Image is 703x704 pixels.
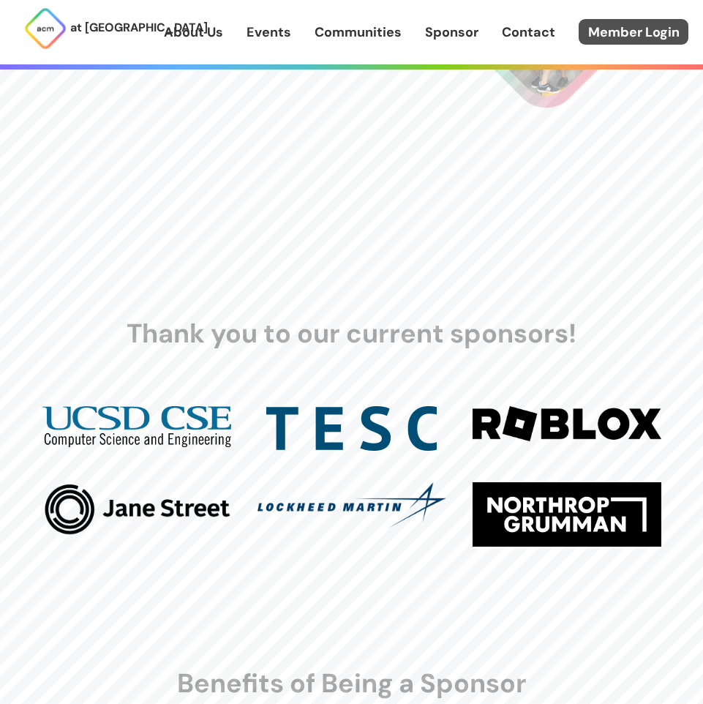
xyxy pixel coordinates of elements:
img: Lockheed Martin [257,482,446,528]
img: Jane Street [42,482,231,536]
a: Communities [315,23,402,42]
img: CSE [42,406,231,447]
img: Northrop Grumman [473,482,661,547]
a: Contact [502,23,555,42]
h1: Benefits of Being a Sponsor [177,669,527,698]
a: Events [247,23,291,42]
a: at [GEOGRAPHIC_DATA] [23,7,164,50]
img: Roblox [473,406,661,441]
a: About Us [164,23,223,42]
h1: Thank you to our current sponsors! [97,319,606,348]
img: TESC [266,406,437,451]
p: at [GEOGRAPHIC_DATA] [70,18,208,37]
a: Member Login [579,19,688,45]
img: ACM Logo [23,7,67,50]
a: Sponsor [425,23,478,42]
